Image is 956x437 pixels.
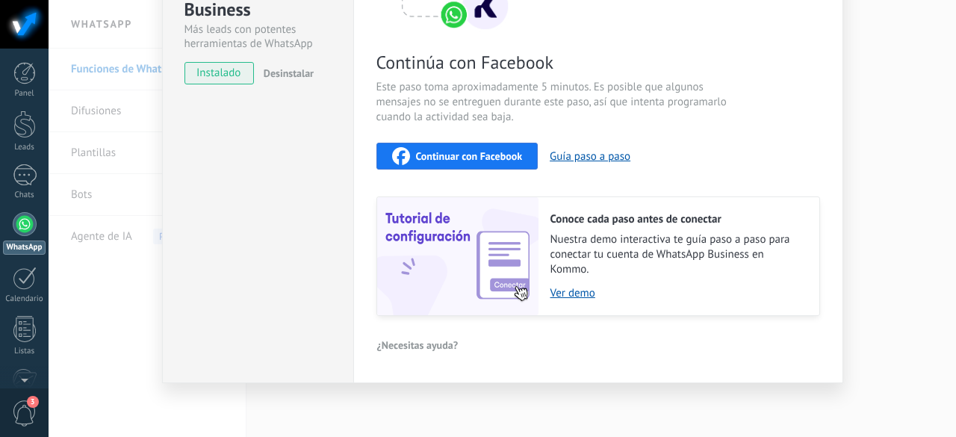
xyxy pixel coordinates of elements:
div: Más leads con potentes herramientas de WhatsApp [184,22,332,51]
span: Nuestra demo interactiva te guía paso a paso para conectar tu cuenta de WhatsApp Business en Kommo. [550,232,804,277]
button: Desinstalar [258,62,314,84]
div: Calendario [3,294,46,304]
div: Panel [3,89,46,99]
span: Continuar con Facebook [416,151,523,161]
h2: Conoce cada paso antes de conectar [550,212,804,226]
span: 3 [27,396,39,408]
div: WhatsApp [3,241,46,255]
span: instalado [185,62,253,84]
button: Continuar con Facebook [376,143,538,170]
button: Guía paso a paso [550,149,630,164]
span: Desinstalar [264,66,314,80]
a: Ver demo [550,286,804,300]
div: Leads [3,143,46,152]
span: ¿Necesitas ayuda? [377,340,459,350]
span: Este paso toma aproximadamente 5 minutos. Es posible que algunos mensajes no se entreguen durante... [376,80,732,125]
button: ¿Necesitas ayuda? [376,334,459,356]
span: Continúa con Facebook [376,51,732,74]
div: Listas [3,347,46,356]
div: Chats [3,190,46,200]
